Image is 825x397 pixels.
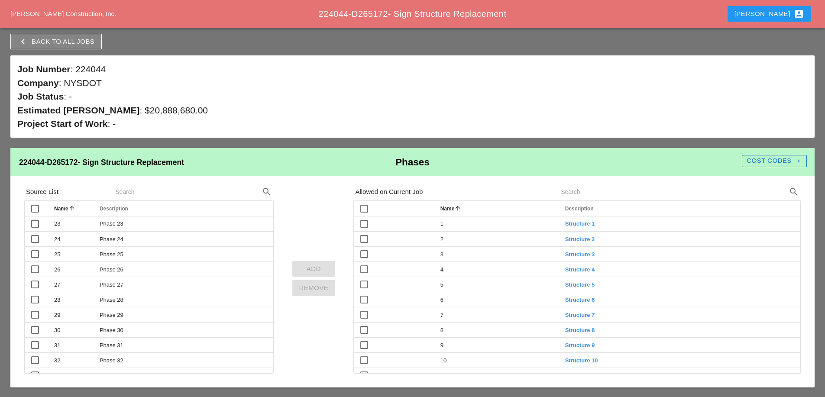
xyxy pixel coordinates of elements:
[435,216,560,232] td: 1
[565,327,595,334] span: Structure 8
[353,183,801,200] div: Allowed on Current Job
[49,307,94,323] td: 29
[794,9,804,19] i: account_box
[435,247,560,262] td: 3
[94,353,273,368] td: Phase 32
[94,323,273,338] td: Phase 30
[49,353,94,368] td: 32
[319,9,507,19] span: 224044-D265172- Sign Structure Replacement
[17,105,139,115] span: Estimated [PERSON_NAME]
[435,201,560,216] th: Name: Sorted ascending. Activate to sort descending.
[742,156,807,166] div: Cost Codes
[17,117,808,131] div: : -
[565,266,595,273] span: Structure 4
[17,62,808,76] div: : 224044
[17,119,107,129] span: Project Start of Work
[24,183,274,200] div: Source List
[435,277,560,292] td: 5
[565,312,595,319] span: Structure 7
[49,292,94,307] td: 28
[49,338,94,353] td: 31
[435,307,560,323] td: 7
[435,368,560,383] td: 11
[94,262,273,277] td: Phase 26
[560,201,800,216] th: Description: Not sorted. Activate to sort ascending.
[565,236,595,243] span: Structure 2
[435,338,560,353] td: 9
[49,262,94,277] td: 26
[18,36,28,47] i: chevron_left
[94,232,273,247] td: Phase 24
[17,91,64,101] span: Job Status
[49,368,94,383] td: 33
[49,232,94,247] td: 24
[565,357,598,364] span: Structure 10
[742,155,807,167] button: Cost Codes
[565,372,598,379] span: Structure 11
[565,342,595,349] span: Structure 9
[789,187,799,197] i: search
[68,205,75,212] i: arrow_upward
[49,277,94,292] td: 27
[561,185,775,199] input: Search
[17,103,808,117] div: : $20,888,680.00
[565,281,595,288] span: Structure 5
[49,201,94,216] th: Name: Sorted ascending. Activate to sort descending.
[17,76,808,90] div: : NYSDOT
[18,36,94,47] div: Back to All Jobs
[435,262,560,277] td: 4
[565,251,595,258] span: Structure 3
[19,157,184,168] h3: 224044-D265172- Sign Structure Replacement
[435,292,560,307] td: 6
[49,323,94,338] td: 30
[435,323,560,338] td: 8
[10,10,116,17] a: [PERSON_NAME] Construction, Inc.
[435,353,560,368] td: 10
[94,338,273,353] td: Phase 31
[94,292,273,307] td: Phase 28
[728,6,811,22] button: [PERSON_NAME]
[17,64,71,74] span: Job Number
[94,201,273,216] th: Description: Not sorted. Activate to sort ascending.
[94,277,273,292] td: Phase 27
[17,155,808,170] h2: Phases
[115,185,248,199] input: Search
[49,216,94,232] td: 23
[49,247,94,262] td: 25
[262,187,272,197] i: search
[94,307,273,323] td: Phase 29
[565,220,595,227] span: Structure 1
[17,78,59,88] span: Company
[94,216,273,232] td: Phase 23
[10,34,102,49] a: Back to All Jobs
[94,368,273,383] td: Phase 33
[94,247,273,262] td: Phase 25
[565,297,595,303] span: Structure 6
[734,9,804,19] div: [PERSON_NAME]
[435,232,560,247] td: 2
[17,90,808,103] div: : -
[795,158,802,165] i: navigate_next
[454,205,461,212] i: arrow_upward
